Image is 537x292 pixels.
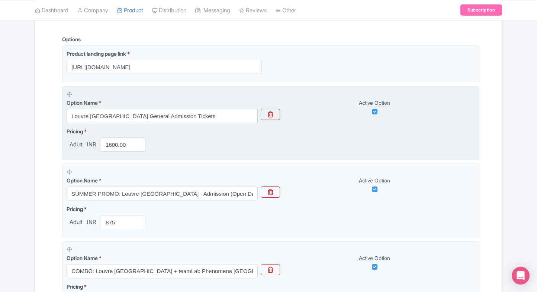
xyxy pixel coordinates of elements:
[67,60,262,74] input: Product landing page link
[67,206,83,212] span: Pricing
[86,218,98,227] span: INR
[67,140,86,149] span: Adult
[359,255,390,261] span: Active Option
[67,51,126,57] span: Product landing page link
[67,109,258,123] input: Option Name
[67,264,258,278] input: Option Name
[67,186,258,201] input: Option Name
[359,100,390,106] span: Active Option
[101,215,145,229] input: 0.00
[101,137,145,152] input: 0.00
[67,128,83,134] span: Pricing
[67,218,86,227] span: Adult
[67,283,83,290] span: Pricing
[359,177,390,184] span: Active Option
[67,255,98,261] span: Option Name
[512,267,530,285] div: Open Intercom Messenger
[86,140,98,149] span: INR
[62,35,81,43] div: Options
[460,4,502,16] a: Subscription
[67,177,98,184] span: Option Name
[67,100,98,106] span: Option Name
